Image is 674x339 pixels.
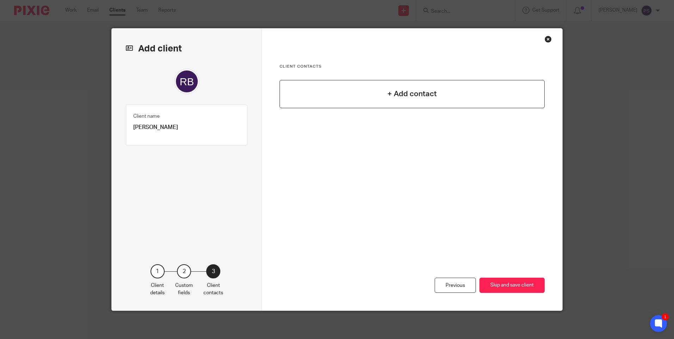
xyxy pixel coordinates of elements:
div: 1 [662,313,669,320]
h3: Client contacts [280,64,545,69]
div: 1 [151,264,165,278]
div: Close this dialog window [545,36,552,43]
h4: + Add contact [387,88,437,99]
p: [PERSON_NAME] [133,124,240,131]
p: Client contacts [203,282,223,296]
button: Skip and save client [479,278,545,293]
img: svg%3E [174,69,200,94]
h2: Add client [126,43,247,55]
p: Client details [150,282,165,296]
div: 3 [206,264,220,278]
div: 2 [177,264,191,278]
label: Client name [133,113,160,120]
div: Previous [435,278,476,293]
p: Custom fields [175,282,193,296]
